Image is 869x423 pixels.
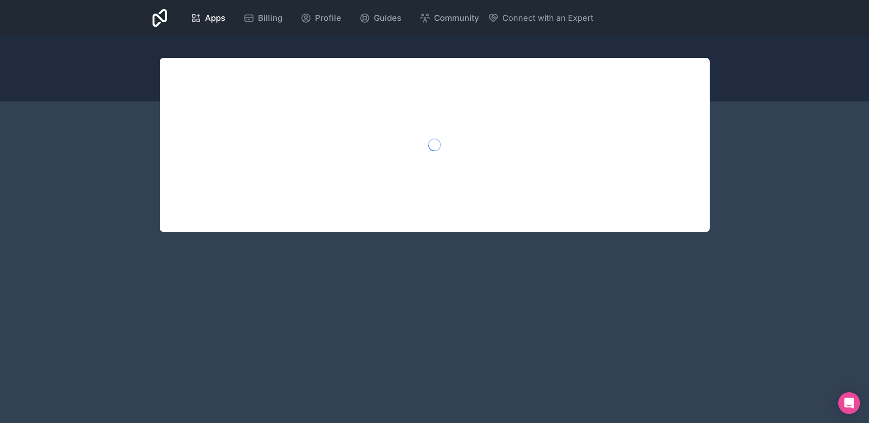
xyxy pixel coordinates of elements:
[352,8,409,28] a: Guides
[374,12,401,24] span: Guides
[293,8,349,28] a: Profile
[205,12,225,24] span: Apps
[236,8,290,28] a: Billing
[315,12,341,24] span: Profile
[488,12,593,24] button: Connect with an Expert
[183,8,233,28] a: Apps
[412,8,486,28] a: Community
[838,392,860,414] div: Open Intercom Messenger
[434,12,479,24] span: Community
[258,12,282,24] span: Billing
[502,12,593,24] span: Connect with an Expert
